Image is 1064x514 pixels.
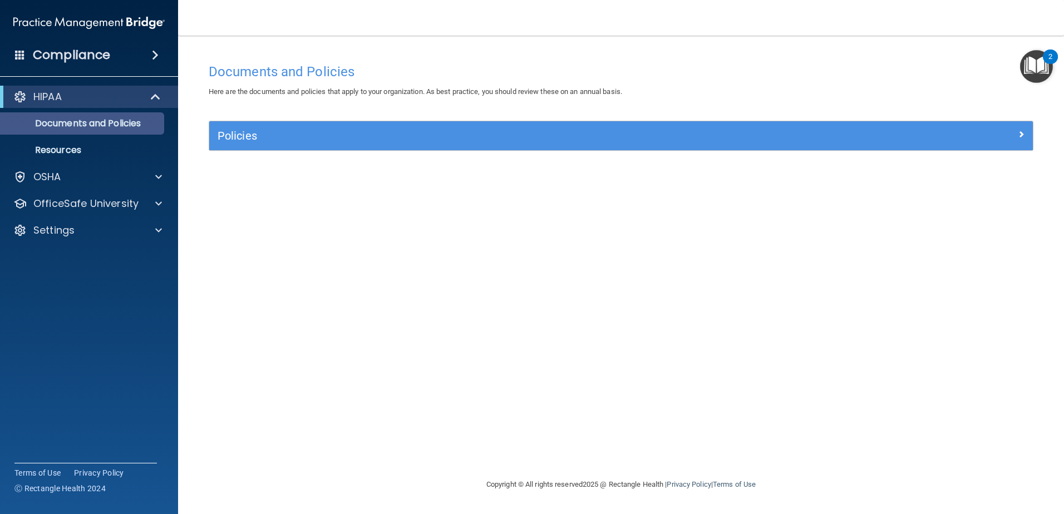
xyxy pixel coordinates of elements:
p: Resources [7,145,159,156]
h4: Compliance [33,47,110,63]
div: 2 [1048,57,1052,71]
a: Privacy Policy [74,467,124,478]
a: Terms of Use [713,480,756,488]
h5: Policies [218,130,819,142]
a: Settings [13,224,162,237]
p: OfficeSafe University [33,197,139,210]
a: Policies [218,127,1024,145]
p: HIPAA [33,90,62,103]
div: Copyright © All rights reserved 2025 @ Rectangle Health | | [418,467,824,502]
span: Here are the documents and policies that apply to your organization. As best practice, you should... [209,87,622,96]
a: OSHA [13,170,162,184]
span: Ⓒ Rectangle Health 2024 [14,483,106,494]
a: Privacy Policy [667,480,711,488]
p: OSHA [33,170,61,184]
button: Open Resource Center, 2 new notifications [1020,50,1053,83]
a: Terms of Use [14,467,61,478]
img: PMB logo [13,12,165,34]
p: Documents and Policies [7,118,159,129]
a: HIPAA [13,90,161,103]
h4: Documents and Policies [209,65,1033,79]
a: OfficeSafe University [13,197,162,210]
p: Settings [33,224,75,237]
